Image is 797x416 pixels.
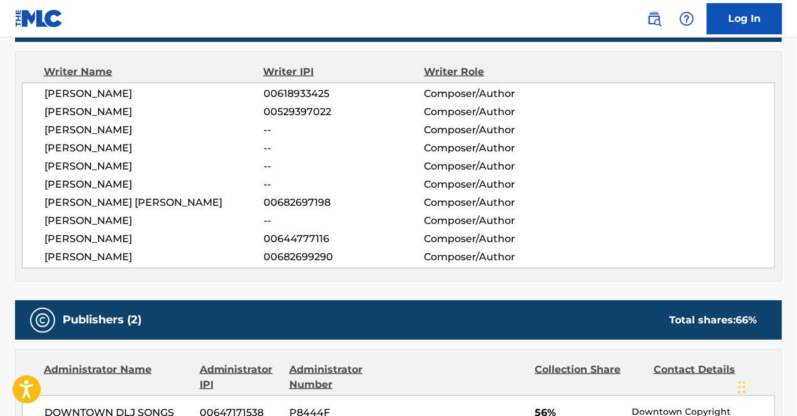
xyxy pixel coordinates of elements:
[264,177,424,192] span: --
[734,356,797,416] iframe: Chat Widget
[44,195,264,210] span: [PERSON_NAME] [PERSON_NAME]
[654,362,763,392] div: Contact Details
[679,11,694,26] img: help
[44,104,264,119] span: [PERSON_NAME]
[424,64,570,79] div: Writer Role
[264,213,424,228] span: --
[44,213,264,228] span: [PERSON_NAME]
[424,231,570,246] span: Composer/Author
[424,141,570,156] span: Composer/Author
[264,159,424,174] span: --
[264,195,424,210] span: 00682697198
[424,86,570,101] span: Composer/Author
[674,6,699,31] div: Help
[424,177,570,192] span: Composer/Author
[738,368,746,406] div: Drag
[289,362,399,392] div: Administrator Number
[264,141,424,156] span: --
[535,362,644,392] div: Collection Share
[44,159,264,174] span: [PERSON_NAME]
[44,64,263,79] div: Writer Name
[63,313,141,327] h5: Publishers (2)
[264,104,424,119] span: 00529397022
[35,313,50,328] img: Publishers
[424,159,570,174] span: Composer/Author
[44,141,264,156] span: [PERSON_NAME]
[647,11,662,26] img: search
[669,313,757,328] div: Total shares:
[736,314,757,326] span: 66 %
[642,6,667,31] a: Public Search
[264,123,424,138] span: --
[424,213,570,228] span: Composer/Author
[44,86,264,101] span: [PERSON_NAME]
[44,177,264,192] span: [PERSON_NAME]
[424,195,570,210] span: Composer/Author
[15,9,63,28] img: MLC Logo
[264,86,424,101] span: 00618933425
[424,104,570,119] span: Composer/Author
[44,231,264,246] span: [PERSON_NAME]
[44,250,264,265] span: [PERSON_NAME]
[264,250,424,265] span: 00682699290
[424,250,570,265] span: Composer/Author
[424,123,570,138] span: Composer/Author
[44,362,190,392] div: Administrator Name
[200,362,280,392] div: Administrator IPI
[707,3,782,34] a: Log In
[44,123,264,138] span: [PERSON_NAME]
[264,231,424,246] span: 00644777116
[263,64,424,79] div: Writer IPI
